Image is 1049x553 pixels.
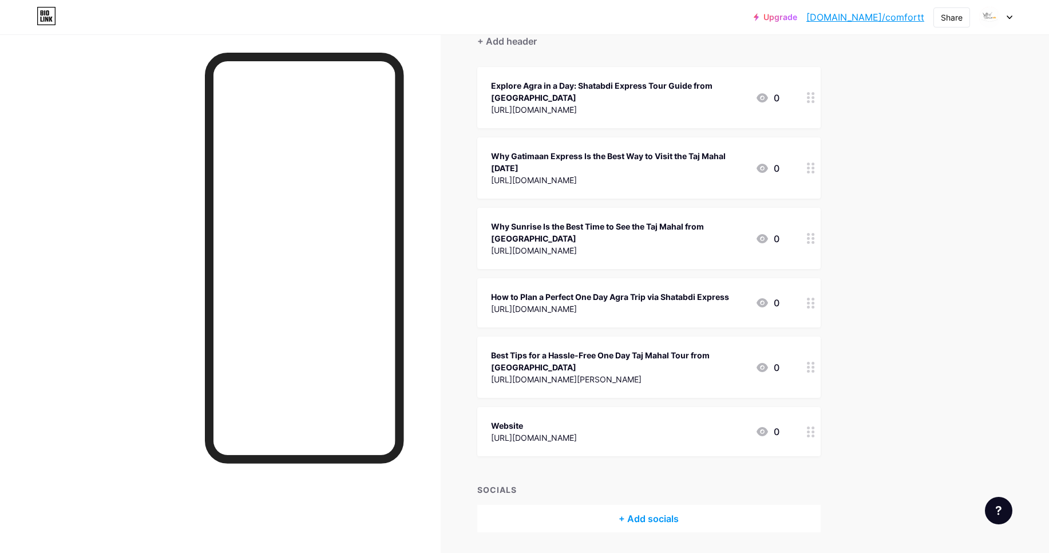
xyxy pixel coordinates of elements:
[477,34,537,48] div: + Add header
[477,505,821,532] div: + Add socials
[755,296,779,310] div: 0
[491,104,746,116] div: [URL][DOMAIN_NAME]
[491,373,746,385] div: [URL][DOMAIN_NAME][PERSON_NAME]
[491,244,746,256] div: [URL][DOMAIN_NAME]
[491,220,746,244] div: Why Sunrise Is the Best Time to See the Taj Mahal from [GEOGRAPHIC_DATA]
[941,11,963,23] div: Share
[755,425,779,439] div: 0
[755,91,779,105] div: 0
[754,13,797,22] a: Upgrade
[491,349,746,373] div: Best Tips for a Hassle-Free One Day Taj Mahal Tour from [GEOGRAPHIC_DATA]
[979,6,1000,28] img: Comfort Tours India
[806,10,924,24] a: [DOMAIN_NAME]/comfortt
[491,420,577,432] div: Website
[491,291,729,303] div: How to Plan a Perfect One Day Agra Trip via Shatabdi Express
[491,174,746,186] div: [URL][DOMAIN_NAME]
[755,161,779,175] div: 0
[491,432,577,444] div: [URL][DOMAIN_NAME]
[755,232,779,246] div: 0
[491,80,746,104] div: Explore Agra in a Day: Shatabdi Express Tour Guide from [GEOGRAPHIC_DATA]
[477,484,821,496] div: SOCIALS
[491,150,746,174] div: Why Gatimaan Express Is the Best Way to Visit the Taj Mahal [DATE]
[491,303,729,315] div: [URL][DOMAIN_NAME]
[755,361,779,374] div: 0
